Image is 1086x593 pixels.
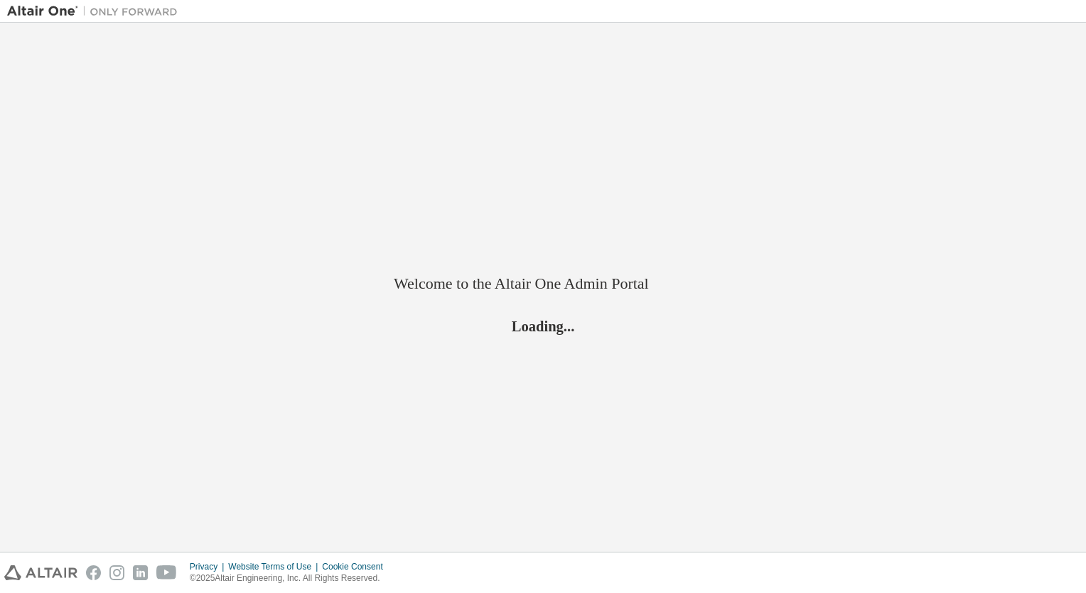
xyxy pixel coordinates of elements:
[7,4,185,18] img: Altair One
[133,565,148,580] img: linkedin.svg
[190,572,392,584] p: © 2025 Altair Engineering, Inc. All Rights Reserved.
[109,565,124,580] img: instagram.svg
[190,561,228,572] div: Privacy
[394,317,692,336] h2: Loading...
[394,274,692,294] h2: Welcome to the Altair One Admin Portal
[228,561,322,572] div: Website Terms of Use
[86,565,101,580] img: facebook.svg
[156,565,177,580] img: youtube.svg
[4,565,77,580] img: altair_logo.svg
[322,561,391,572] div: Cookie Consent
